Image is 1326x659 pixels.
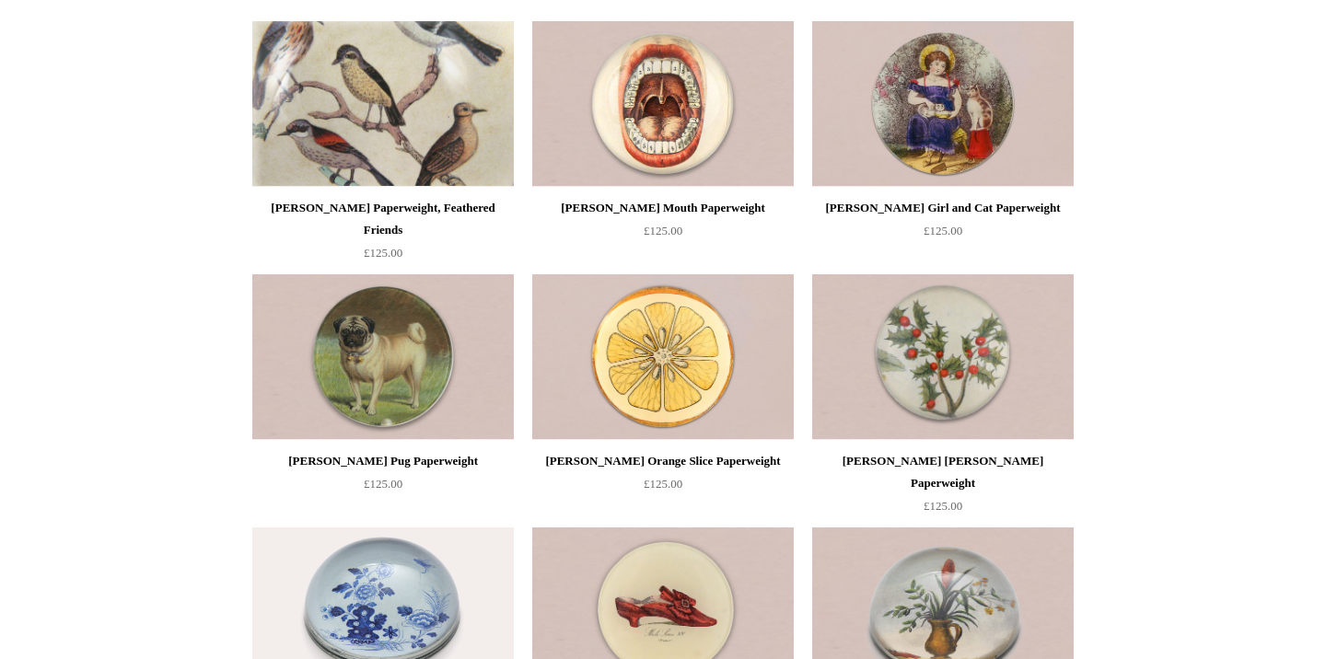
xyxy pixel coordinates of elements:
[252,21,514,187] img: John Derian Paperweight, Feathered Friends
[537,197,789,219] div: [PERSON_NAME] Mouth Paperweight
[257,197,509,241] div: [PERSON_NAME] Paperweight, Feathered Friends
[532,197,794,272] a: [PERSON_NAME] Mouth Paperweight £125.00
[252,450,514,526] a: [PERSON_NAME] Pug Paperweight £125.00
[924,224,962,237] span: £125.00
[924,499,962,513] span: £125.00
[812,21,1074,187] img: John Derian Girl and Cat Paperweight
[644,224,682,237] span: £125.00
[252,21,514,187] a: John Derian Paperweight, Feathered Friends John Derian Paperweight, Feathered Friends
[252,274,514,440] img: John Derian Pug Paperweight
[812,274,1074,440] img: John Derian Ilex Holly Paperweight
[532,274,794,440] a: John Derian Orange Slice Paperweight John Derian Orange Slice Paperweight
[537,450,789,472] div: [PERSON_NAME] Orange Slice Paperweight
[812,197,1074,272] a: [PERSON_NAME] Girl and Cat Paperweight £125.00
[812,450,1074,526] a: [PERSON_NAME] [PERSON_NAME] Paperweight £125.00
[532,274,794,440] img: John Derian Orange Slice Paperweight
[644,477,682,491] span: £125.00
[252,274,514,440] a: John Derian Pug Paperweight John Derian Pug Paperweight
[532,21,794,187] img: John Derian Mouth Paperweight
[252,197,514,272] a: [PERSON_NAME] Paperweight, Feathered Friends £125.00
[817,450,1069,494] div: [PERSON_NAME] [PERSON_NAME] Paperweight
[817,197,1069,219] div: [PERSON_NAME] Girl and Cat Paperweight
[812,274,1074,440] a: John Derian Ilex Holly Paperweight John Derian Ilex Holly Paperweight
[532,450,794,526] a: [PERSON_NAME] Orange Slice Paperweight £125.00
[532,21,794,187] a: John Derian Mouth Paperweight John Derian Mouth Paperweight
[364,246,402,260] span: £125.00
[257,450,509,472] div: [PERSON_NAME] Pug Paperweight
[364,477,402,491] span: £125.00
[812,21,1074,187] a: John Derian Girl and Cat Paperweight John Derian Girl and Cat Paperweight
